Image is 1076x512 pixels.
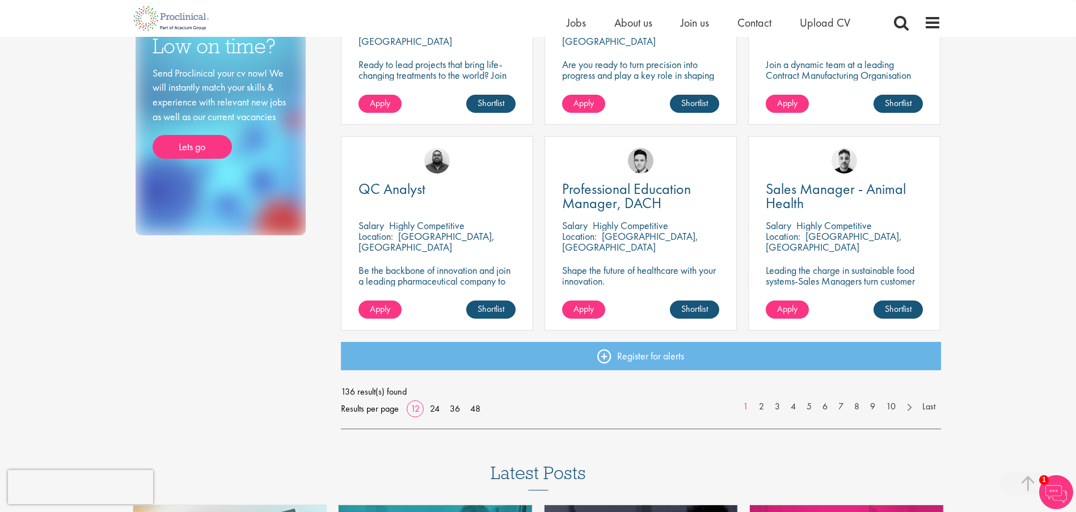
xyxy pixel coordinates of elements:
[628,148,653,174] img: Connor Lynes
[341,383,941,400] span: 136 result(s) found
[446,403,464,414] a: 36
[766,59,923,113] p: Join a dynamic team at a leading Contract Manufacturing Organisation (CMO) and contribute to grou...
[358,230,495,253] p: [GEOGRAPHIC_DATA], [GEOGRAPHIC_DATA]
[358,95,402,113] a: Apply
[491,463,586,490] h3: Latest Posts
[358,59,516,113] p: Ready to lead projects that bring life-changing treatments to the world? Join our client at the f...
[562,230,597,243] span: Location:
[573,303,594,315] span: Apply
[769,400,786,413] a: 3
[358,265,516,308] p: Be the backbone of innovation and join a leading pharmaceutical company to help keep life-changin...
[407,403,424,414] a: 12
[766,182,923,210] a: Sales Manager - Animal Health
[777,303,797,315] span: Apply
[849,400,865,413] a: 8
[880,400,901,413] a: 10
[766,230,902,253] p: [GEOGRAPHIC_DATA], [GEOGRAPHIC_DATA]
[562,219,588,232] span: Salary
[562,301,605,319] a: Apply
[670,95,719,113] a: Shortlist
[389,219,465,232] p: Highly Competitive
[573,97,594,109] span: Apply
[817,400,833,413] a: 6
[801,400,817,413] a: 5
[153,35,289,57] h3: Low on time?
[800,15,850,30] a: Upload CV
[766,230,800,243] span: Location:
[766,219,791,232] span: Salary
[424,148,450,174] img: Ashley Bennett
[370,97,390,109] span: Apply
[766,95,809,113] a: Apply
[562,59,719,91] p: Are you ready to turn precision into progress and play a key role in shaping the future of pharma...
[766,265,923,297] p: Leading the charge in sustainable food systems-Sales Managers turn customer success into global p...
[358,219,384,232] span: Salary
[777,97,797,109] span: Apply
[153,135,232,159] a: Lets go
[917,400,941,413] a: Last
[562,179,691,213] span: Professional Education Manager, DACH
[358,179,425,198] span: QC Analyst
[358,182,516,196] a: QC Analyst
[593,219,668,232] p: Highly Competitive
[341,400,399,417] span: Results per page
[737,15,771,30] a: Contact
[466,95,516,113] a: Shortlist
[8,470,153,504] iframe: reCAPTCHA
[1039,475,1073,509] img: Chatbot
[562,265,719,286] p: Shape the future of healthcare with your innovation.
[864,400,881,413] a: 9
[358,301,402,319] a: Apply
[670,301,719,319] a: Shortlist
[426,403,444,414] a: 24
[562,182,719,210] a: Professional Education Manager, DACH
[796,219,872,232] p: Highly Competitive
[681,15,709,30] a: Join us
[562,95,605,113] a: Apply
[562,230,698,253] p: [GEOGRAPHIC_DATA], [GEOGRAPHIC_DATA]
[766,179,906,213] span: Sales Manager - Animal Health
[1039,475,1049,485] span: 1
[833,400,849,413] a: 7
[874,301,923,319] a: Shortlist
[737,400,754,413] a: 1
[341,342,941,370] a: Register for alerts
[753,400,770,413] a: 2
[874,95,923,113] a: Shortlist
[358,230,393,243] span: Location:
[567,15,586,30] a: Jobs
[614,15,652,30] a: About us
[785,400,801,413] a: 4
[466,403,484,414] a: 48
[832,148,857,174] img: Dean Fisher
[766,301,809,319] a: Apply
[153,66,289,159] div: Send Proclinical your cv now! We will instantly match your skills & experience with relevant new ...
[370,303,390,315] span: Apply
[466,301,516,319] a: Shortlist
